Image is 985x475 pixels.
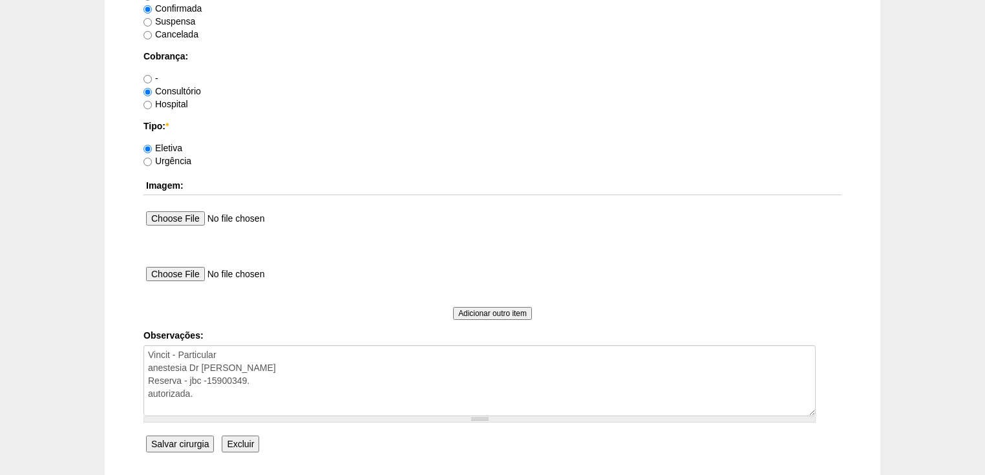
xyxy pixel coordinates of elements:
input: Salvar cirurgia [146,436,214,452]
input: Hospital [143,101,152,109]
th: Imagem: [143,176,842,195]
input: Suspensa [143,18,152,26]
input: Eletiva [143,145,152,153]
label: Urgência [143,156,191,166]
input: Consultório [143,88,152,96]
label: - [143,73,158,83]
label: Consultório [143,86,201,96]
input: - [143,75,152,83]
textarea: Vincit - Particular anestesia Dr [PERSON_NAME] Reserva - jbc -15900349. autorizada. [143,345,816,416]
label: Observações: [143,329,842,342]
input: Confirmada [143,5,152,14]
input: Urgência [143,158,152,166]
label: Cobrança: [143,50,842,63]
label: Eletiva [143,143,182,153]
label: Tipo: [143,120,842,132]
label: Cancelada [143,29,198,39]
label: Suspensa [143,16,195,26]
input: Excluir [222,436,259,452]
label: Hospital [143,99,188,109]
span: Este campo é obrigatório. [165,121,169,131]
input: Adicionar outro item [453,307,532,320]
input: Cancelada [143,31,152,39]
label: Confirmada [143,3,202,14]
